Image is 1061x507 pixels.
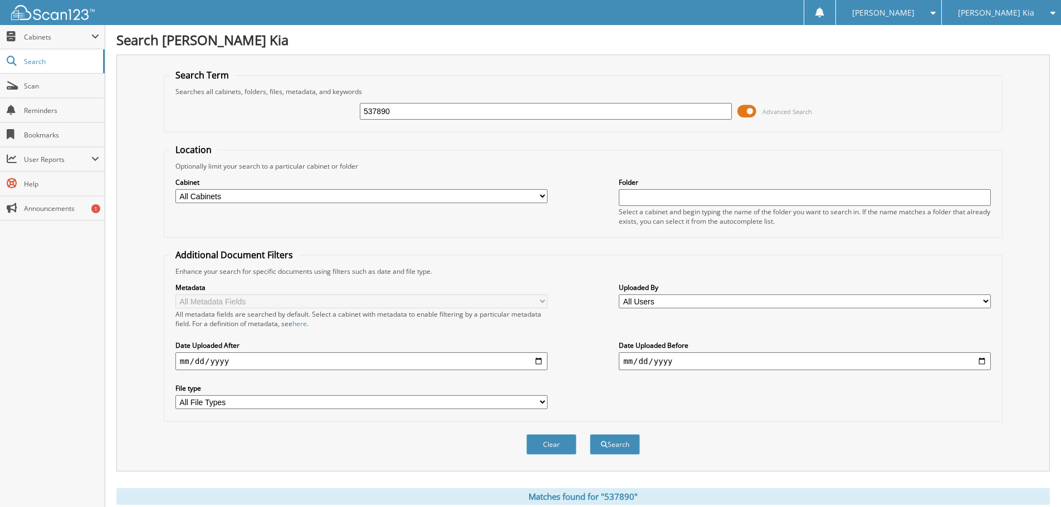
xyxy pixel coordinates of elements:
input: start [175,352,547,370]
span: Cabinets [24,32,91,42]
span: Bookmarks [24,130,99,140]
button: Search [590,434,640,455]
label: Metadata [175,283,547,292]
label: File type [175,383,547,393]
legend: Search Term [170,69,234,81]
span: Scan [24,81,99,91]
span: Search [24,57,97,66]
img: scan123-logo-white.svg [11,5,95,20]
div: Enhance your search for specific documents using filters such as date and file type. [170,267,996,276]
span: [PERSON_NAME] [852,9,915,16]
label: Date Uploaded After [175,341,547,350]
div: Optionally limit your search to a particular cabinet or folder [170,161,996,171]
label: Uploaded By [619,283,991,292]
span: User Reports [24,155,91,164]
button: Clear [526,434,576,455]
span: Help [24,179,99,189]
div: Select a cabinet and begin typing the name of the folder you want to search in. If the name match... [619,207,991,226]
span: Advanced Search [762,107,812,116]
span: Announcements [24,204,99,213]
legend: Additional Document Filters [170,249,299,261]
a: here [292,319,307,328]
legend: Location [170,144,217,156]
div: 1 [91,204,100,213]
div: Matches found for "537890" [116,488,1050,505]
span: [PERSON_NAME] Kia [958,9,1034,16]
h1: Search [PERSON_NAME] Kia [116,31,1050,49]
div: All metadata fields are searched by default. Select a cabinet with metadata to enable filtering b... [175,309,547,328]
span: Reminders [24,106,99,115]
label: Folder [619,178,991,187]
label: Cabinet [175,178,547,187]
label: Date Uploaded Before [619,341,991,350]
input: end [619,352,991,370]
div: Searches all cabinets, folders, files, metadata, and keywords [170,87,996,96]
